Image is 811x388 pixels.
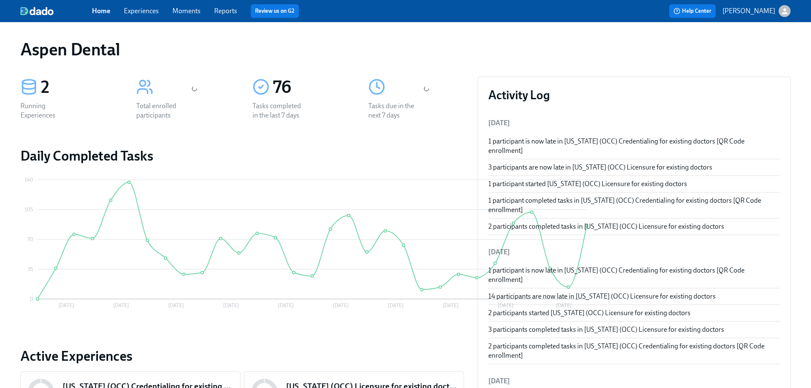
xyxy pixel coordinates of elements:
button: [PERSON_NAME] [722,5,791,17]
tspan: [DATE] [333,302,349,308]
div: 1 participant is now late in [US_STATE] (OCC) Credentialing for existing doctors [QR Code enrollm... [488,266,780,285]
h3: Activity Log [488,87,780,103]
button: Review us on G2 [251,4,299,18]
a: dado [20,7,92,15]
tspan: 35 [28,266,33,272]
a: Reports [214,7,237,15]
div: 2 [41,77,116,98]
p: [PERSON_NAME] [722,6,775,16]
button: Help Center [669,4,716,18]
span: Help Center [673,7,711,15]
tspan: [DATE] [278,302,294,308]
div: 2 participants started [US_STATE] (OCC) Licensure for existing doctors [488,308,780,318]
tspan: 105 [25,207,33,213]
h2: Daily Completed Tasks [20,147,464,164]
h1: Aspen Dental [20,39,120,60]
tspan: 70 [27,236,33,242]
div: 1 participant completed tasks in [US_STATE] (OCC) Credentialing for existing doctors [QR Code enr... [488,196,780,215]
div: 1 participant is now late in [US_STATE] (OCC) Credentialing for existing doctors [QR Code enrollm... [488,137,780,155]
a: Home [92,7,110,15]
div: 2 participants completed tasks in [US_STATE] (OCC) Credentialing for existing doctors [QR Code en... [488,342,780,360]
tspan: [DATE] [168,302,184,308]
a: Active Experiences [20,348,464,365]
a: Review us on G2 [255,7,295,15]
div: Tasks completed in the last 7 days [252,101,307,120]
tspan: [DATE] [113,302,129,308]
tspan: [DATE] [388,302,404,308]
tspan: 0 [30,296,33,302]
div: Tasks due in the next 7 days [368,101,423,120]
div: 14 participants are now late in [US_STATE] (OCC) Licensure for existing doctors [488,292,780,301]
div: 3 participants are now late in [US_STATE] (OCC) Licensure for existing doctors [488,163,780,172]
div: 1 participant started [US_STATE] (OCC) Licensure for existing doctors [488,179,780,189]
img: dado [20,7,54,15]
a: Moments [172,7,201,15]
tspan: [DATE] [443,302,459,308]
tspan: 140 [25,177,33,183]
div: Running Experiences [20,101,75,120]
tspan: [DATE] [58,302,74,308]
li: [DATE] [488,242,780,262]
tspan: [DATE] [223,302,239,308]
div: Total enrolled participants [136,101,191,120]
div: 2 participants completed tasks in [US_STATE] (OCC) Licensure for existing doctors [488,222,780,231]
a: Experiences [124,7,159,15]
span: [DATE] [488,119,510,127]
div: 3 participants completed tasks in [US_STATE] (OCC) Licensure for existing doctors [488,325,780,334]
div: 76 [273,77,348,98]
